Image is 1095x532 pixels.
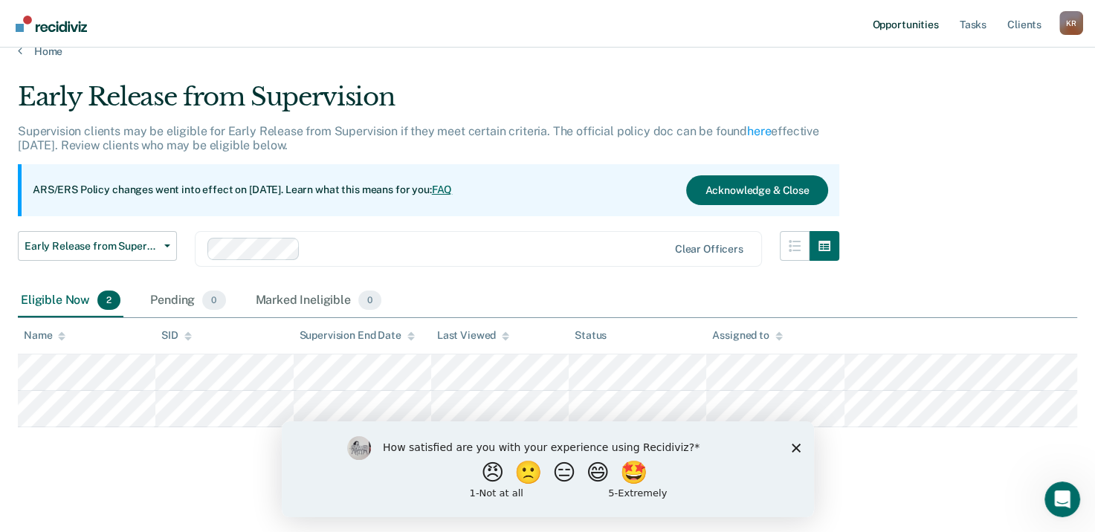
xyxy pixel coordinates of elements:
iframe: Intercom live chat [1044,481,1080,517]
div: K R [1059,11,1083,35]
a: FAQ [432,184,453,195]
div: Early Release from Supervision [18,82,839,124]
div: SID [161,329,192,342]
div: Assigned to [712,329,782,342]
button: Profile dropdown button [1059,11,1083,35]
img: Recidiviz [16,16,87,32]
div: Pending0 [147,285,228,317]
div: Supervision End Date [300,329,415,342]
a: Home [18,45,1077,58]
span: Early Release from Supervision [25,240,158,253]
p: Supervision clients may be eligible for Early Release from Supervision if they meet certain crite... [18,124,819,152]
span: 2 [97,291,120,310]
div: Name [24,329,65,342]
button: Early Release from Supervision [18,231,177,261]
div: Status [575,329,607,342]
span: 0 [358,291,381,310]
div: Clear officers [675,243,743,256]
div: Marked Ineligible0 [253,285,385,317]
div: Eligible Now2 [18,285,123,317]
a: here [747,124,771,138]
iframe: Survey by Kim from Recidiviz [282,421,814,517]
span: 0 [202,291,225,310]
p: ARS/ERS Policy changes went into effect on [DATE]. Learn what this means for you: [33,183,452,198]
div: Last Viewed [437,329,509,342]
button: Acknowledge & Close [686,175,827,205]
